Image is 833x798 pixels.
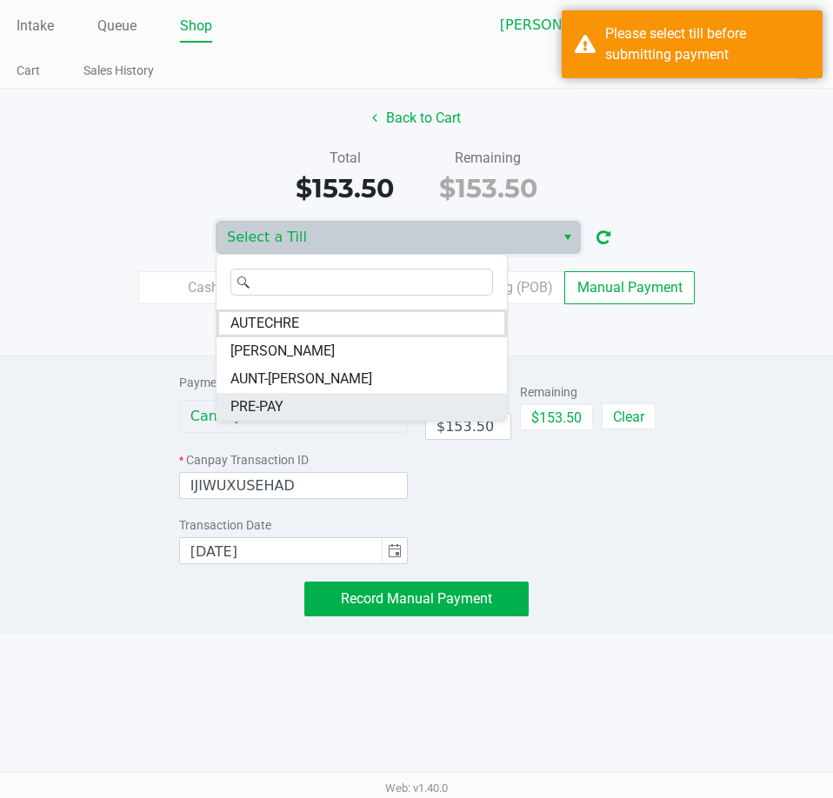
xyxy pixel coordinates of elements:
[286,148,403,169] div: Total
[304,582,529,616] button: Record Manual Payment
[230,313,299,334] span: AUTECHRE
[83,60,154,82] a: Sales History
[430,148,547,169] div: Remaining
[500,15,670,36] span: [PERSON_NAME][GEOGRAPHIC_DATA]
[179,374,408,392] div: Payment Method
[230,369,372,389] span: AUNT-[PERSON_NAME]
[385,781,448,795] span: Web: v1.40.0
[555,222,580,253] button: Select
[680,10,705,41] button: Select
[230,341,335,362] span: [PERSON_NAME]
[17,60,40,82] a: Cart
[180,14,212,38] a: Shop
[361,102,472,135] button: Back to Cart
[227,227,544,248] span: Select a Till
[138,271,269,304] label: Cash
[180,538,382,565] input: null
[97,14,137,38] a: Queue
[179,516,408,535] div: Transaction Date
[602,403,656,429] button: Clear
[564,271,695,304] label: Manual Payment
[341,590,492,607] span: Record Manual Payment
[179,451,408,469] div: Canpay Transaction ID
[17,14,54,38] a: Intake
[382,538,407,563] button: Toggle calendar
[190,406,371,427] span: CanPay
[605,23,810,65] div: Please select till before submitting payment
[230,396,283,417] span: PRE-PAY
[430,169,547,208] div: $153.50
[286,169,403,208] div: $153.50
